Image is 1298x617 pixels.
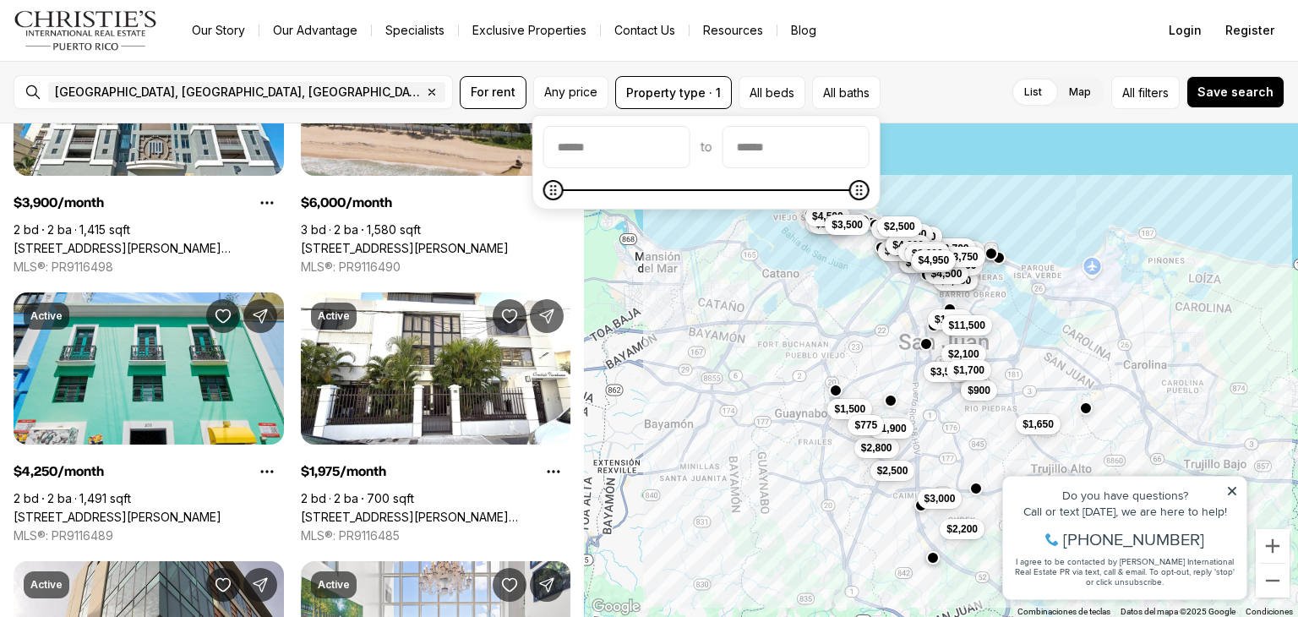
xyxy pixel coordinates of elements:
span: $1,500 [834,402,865,416]
button: Save Property: 120 Ave Carlos Chardon QUANTUM METROCENTER #2601 [493,568,526,602]
span: $775 [854,418,877,432]
button: Allfilters [1111,76,1180,109]
a: Exclusive Properties [459,19,600,42]
span: filters [1138,84,1169,101]
button: Property options [250,186,284,220]
button: $7,500 [870,219,915,239]
button: $2,900 [905,243,950,264]
button: $1,500 [827,399,872,419]
button: Save Property: 1511 AVENIDA JUAN PONCE DE LEÓN CIUDADELA TORRE 800 #861 [206,568,240,602]
span: All [1122,84,1135,101]
img: logo [14,10,158,51]
label: Map [1055,77,1104,107]
a: 1158 MAGDALENA AVENUE #2, SAN JUAN PR, 00907 [301,510,571,525]
button: Property options [250,455,284,489]
span: [PHONE_NUMBER] [69,79,210,96]
button: $1,900 [869,418,914,438]
span: Maximum [849,180,870,200]
button: $3,750 [940,247,984,267]
a: 305 CALLE VILLAMIL #905, SAN JUAN PR, 00907 [14,241,284,256]
span: $3,000 [924,492,955,505]
span: $4,500 [812,210,843,223]
span: $7,500 [877,222,908,236]
span: Login [1169,24,1202,37]
p: Active [318,309,350,323]
a: Condiciones (se abre en una nueva pestaña) [1246,607,1293,616]
button: $9,500 [888,224,933,244]
a: 1485 ASHFORD #1B, SAN JUAN PR, 00907 [301,241,509,256]
span: $3,500 [832,218,863,232]
button: Save search [1186,76,1284,108]
button: $3,000 [917,489,962,509]
button: Share Property [530,568,564,602]
button: $4,500 [924,263,968,283]
p: Active [318,578,350,592]
button: Alejar [1256,564,1290,598]
button: Share Property [243,299,277,333]
span: $4,950 [918,254,949,267]
span: $11,500 [948,319,984,332]
button: $2,500 [877,216,922,236]
span: Datos del mapa ©2025 Google [1121,607,1235,616]
button: $775 [848,415,884,435]
button: $3,900 [910,251,955,271]
button: $2,850 [938,254,983,275]
a: Our Story [178,19,259,42]
button: $4,000 [886,234,930,254]
button: $900 [961,380,997,401]
button: $2,600 [878,240,923,260]
span: Save search [1197,85,1273,99]
button: $3,500 [924,362,968,382]
span: $2,600 [885,243,916,257]
label: List [1011,77,1055,107]
button: Share Property [243,568,277,602]
button: $2,800 [854,438,898,458]
button: $2,700 [930,238,975,259]
button: $3,900 [897,227,942,247]
span: $9,500 [895,227,926,241]
span: $4,000 [892,238,924,251]
button: Save Property: 203 CALLE FORTALEZA APT 5 [206,299,240,333]
button: $4,250 [805,212,850,232]
a: 203 CALLE FORTALEZA APT 5, SAN JUAN PR, 00901 [14,510,221,525]
p: Active [30,578,63,592]
button: $1,700 [946,360,991,380]
div: Call or text [DATE], we are here to help! [18,54,244,66]
div: Do you have questions? [18,38,244,50]
button: Property options [537,455,570,489]
button: Register [1215,14,1284,47]
button: All beds [739,76,805,109]
span: $1,900 [875,421,907,434]
span: $2,800 [860,441,892,455]
span: $3,750 [946,250,978,264]
span: $2,900 [912,247,943,260]
span: $900 [968,384,990,397]
span: $16,500 [905,245,941,259]
button: Property type · 1 [615,76,732,109]
button: $4,500 [805,206,850,227]
button: $6,000 [898,252,943,272]
button: $8,000 [940,240,984,260]
button: Save Property: 1158 MAGDALENA AVENUE #2 [493,299,526,333]
p: Active [30,309,63,323]
button: $2,500 [870,461,914,481]
a: Resources [690,19,777,42]
button: $11,500 [941,315,991,336]
span: I agree to be contacted by [PERSON_NAME] International Real Estate PR via text, call & email. To ... [21,104,241,136]
span: $4,500 [930,266,962,280]
button: $3,500 [825,215,870,235]
span: $1,600 [935,313,966,326]
button: $2,100 [941,343,986,363]
span: $8,000 [946,243,978,257]
button: $2,200 [940,518,984,538]
span: For rent [471,85,515,99]
input: priceMin [544,127,690,167]
span: $3,900 [904,230,935,243]
span: $2,200 [946,521,978,535]
span: $6,000 [905,255,936,269]
button: Acercar [1256,529,1290,563]
a: Our Advantage [259,19,371,42]
span: Minimum [543,180,564,200]
span: Register [1225,24,1274,37]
